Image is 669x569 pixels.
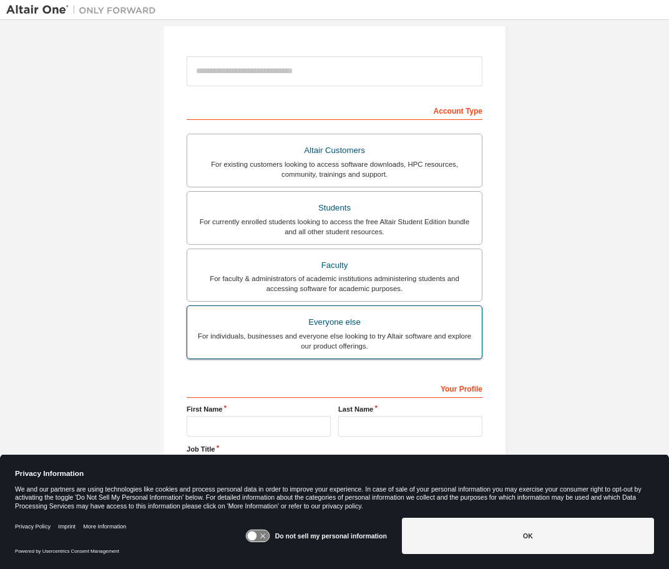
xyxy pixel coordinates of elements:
div: Students [195,199,474,217]
div: Account Type [187,100,482,120]
div: For currently enrolled students looking to access the free Altair Student Edition bundle and all ... [195,217,474,237]
label: Job Title [187,444,482,454]
div: Your Profile [187,378,482,398]
label: First Name [187,404,331,414]
div: For faculty & administrators of academic institutions administering students and accessing softwa... [195,274,474,294]
div: Everyone else [195,314,474,331]
div: Faculty [195,257,474,274]
img: Altair One [6,4,162,16]
label: Last Name [338,404,482,414]
div: For individuals, businesses and everyone else looking to try Altair software and explore our prod... [195,331,474,351]
div: For existing customers looking to access software downloads, HPC resources, community, trainings ... [195,159,474,179]
div: Altair Customers [195,142,474,159]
